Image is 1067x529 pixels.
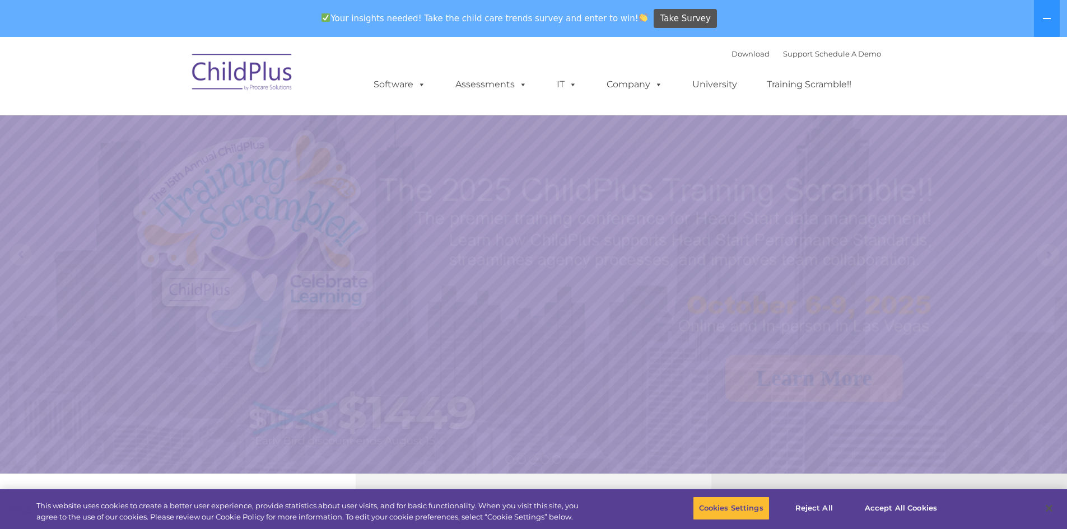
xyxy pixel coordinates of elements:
[444,73,538,96] a: Assessments
[681,73,748,96] a: University
[660,9,711,29] span: Take Survey
[595,73,674,96] a: Company
[693,497,770,520] button: Cookies Settings
[731,49,881,58] font: |
[725,355,903,402] a: Learn More
[731,49,770,58] a: Download
[322,13,330,22] img: ✅
[362,73,437,96] a: Software
[859,497,943,520] button: Accept All Cookies
[756,73,863,96] a: Training Scramble!!
[1037,496,1061,521] button: Close
[783,49,813,58] a: Support
[639,13,647,22] img: 👏
[815,49,881,58] a: Schedule A Demo
[779,497,849,520] button: Reject All
[654,9,717,29] a: Take Survey
[36,500,587,522] div: This website uses cookies to create a better user experience, provide statistics about user visit...
[317,7,653,29] span: Your insights needed! Take the child care trends survey and enter to win!
[546,73,588,96] a: IT
[187,46,299,102] img: ChildPlus by Procare Solutions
